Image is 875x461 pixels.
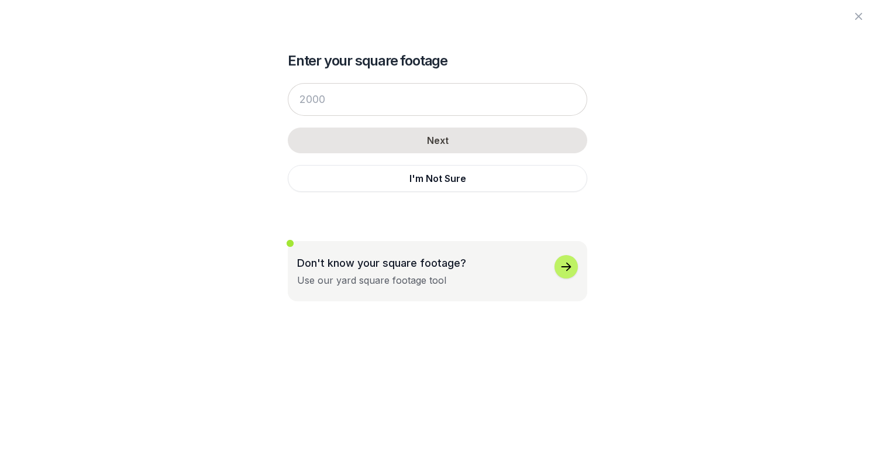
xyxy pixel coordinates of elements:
[288,241,587,301] button: Don't know your square footage?Use our yard square footage tool
[288,128,587,153] button: Next
[297,273,446,287] div: Use our yard square footage tool
[288,83,587,116] input: 2000
[288,165,587,192] button: I'm Not Sure
[288,51,587,70] h2: Enter your square footage
[297,255,466,271] p: Don't know your square footage?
